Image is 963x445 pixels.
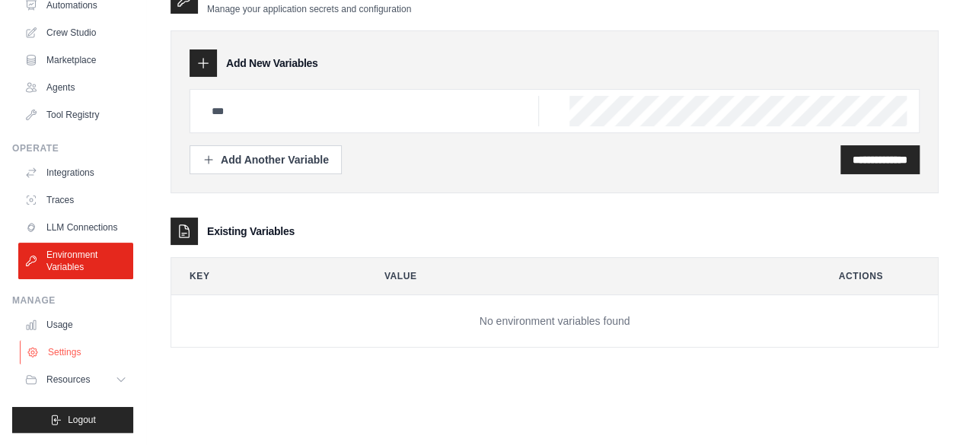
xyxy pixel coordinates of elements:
[18,75,133,100] a: Agents
[366,258,808,294] th: Value
[18,103,133,127] a: Tool Registry
[18,188,133,212] a: Traces
[18,243,133,279] a: Environment Variables
[20,340,135,364] a: Settings
[46,373,90,386] span: Resources
[18,313,133,337] a: Usage
[171,258,354,294] th: Key
[18,367,133,392] button: Resources
[12,407,133,433] button: Logout
[12,294,133,307] div: Manage
[12,142,133,154] div: Operate
[18,161,133,185] a: Integrations
[18,21,133,45] a: Crew Studio
[207,3,411,15] p: Manage your application secrets and configuration
[68,414,96,426] span: Logout
[207,224,295,239] h3: Existing Variables
[226,56,318,71] h3: Add New Variables
[171,295,938,348] td: No environment variables found
[202,152,329,167] div: Add Another Variable
[190,145,342,174] button: Add Another Variable
[821,258,939,294] th: Actions
[18,215,133,240] a: LLM Connections
[18,48,133,72] a: Marketplace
